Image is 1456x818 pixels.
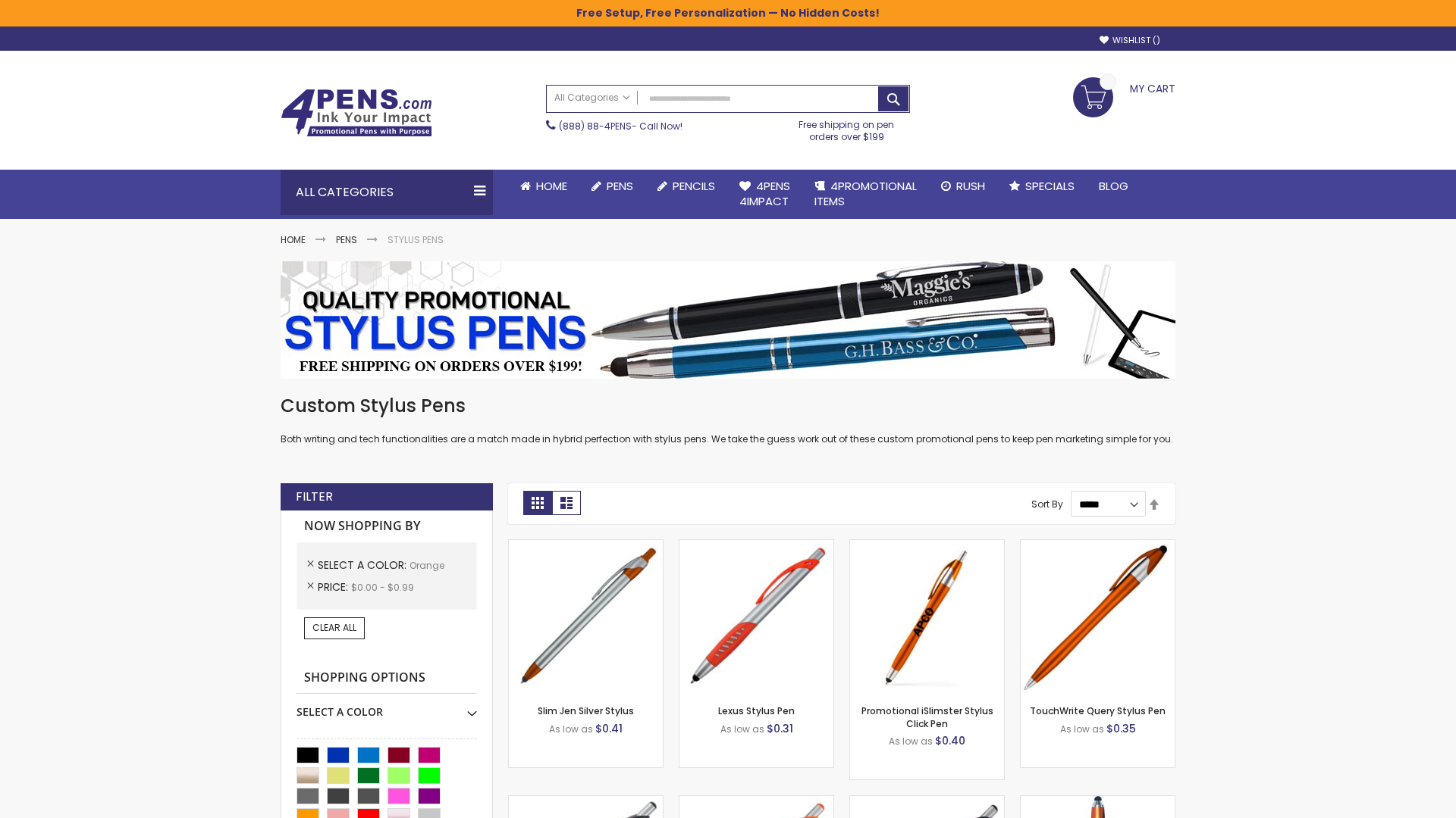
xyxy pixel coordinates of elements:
[304,617,365,638] a: Clear All
[861,704,993,729] a: Promotional iSlimster Stylus Click Pen
[679,540,833,694] img: Lexus Stylus Pen-Orange
[336,233,357,246] a: Pens
[645,170,727,203] a: Pencils
[1021,540,1175,694] img: TouchWrite Query Stylus Pen-Orange
[281,394,1175,446] div: Both writing and tech functionalities are a match made in hybrid perfection with stylus pens. We ...
[935,733,965,748] span: $0.40
[554,92,630,104] span: All Categories
[281,261,1175,379] img: Stylus Pens
[850,795,1004,808] a: Lexus Metallic Stylus Pen-Orange
[1030,704,1166,717] a: TouchWrite Query Stylus Pen
[739,178,790,209] span: 4Pens 4impact
[673,178,715,194] span: Pencils
[547,86,638,111] a: All Categories
[956,178,985,194] span: Rush
[1021,539,1175,552] a: TouchWrite Query Stylus Pen-Orange
[679,795,833,808] a: Boston Silver Stylus Pen-Orange
[549,723,593,735] span: As low as
[297,694,477,720] div: Select A Color
[1099,178,1128,194] span: Blog
[297,510,477,542] strong: Now Shopping by
[783,113,911,143] div: Free shipping on pen orders over $199
[508,170,579,203] a: Home
[720,723,764,735] span: As low as
[1021,795,1175,808] a: TouchWrite Command Stylus Pen-Orange
[559,120,632,133] a: (888) 88-4PENS
[595,721,623,736] span: $0.41
[1025,178,1075,194] span: Specials
[889,735,933,748] span: As low as
[281,170,493,215] div: All Categories
[929,170,997,203] a: Rush
[312,621,356,634] span: Clear All
[1100,35,1160,46] a: Wishlist
[767,721,793,736] span: $0.31
[536,178,567,194] span: Home
[1031,498,1063,510] label: Sort By
[718,704,795,717] a: Lexus Stylus Pen
[727,170,802,219] a: 4Pens4impact
[388,233,444,246] strong: Stylus Pens
[1060,723,1104,735] span: As low as
[281,394,1175,418] h1: Custom Stylus Pens
[297,662,477,695] strong: Shopping Options
[409,559,444,572] span: Orange
[523,491,552,515] strong: Grid
[296,489,333,505] strong: Filter
[579,170,645,203] a: Pens
[607,178,633,194] span: Pens
[509,539,663,552] a: Slim Jen Silver Stylus-Orange
[318,557,409,573] span: Select A Color
[1087,170,1141,203] a: Blog
[538,704,634,717] a: Slim Jen Silver Stylus
[509,795,663,808] a: Boston Stylus Pen-Orange
[814,178,917,209] span: 4PROMOTIONAL ITEMS
[1106,721,1136,736] span: $0.35
[281,233,306,246] a: Home
[281,89,432,137] img: 4Pens Custom Pens and Promotional Products
[850,539,1004,552] a: Promotional iSlimster Stylus Click Pen-Orange
[351,581,414,594] span: $0.00 - $0.99
[559,120,682,133] span: - Call Now!
[509,540,663,694] img: Slim Jen Silver Stylus-Orange
[802,170,929,219] a: 4PROMOTIONALITEMS
[679,539,833,552] a: Lexus Stylus Pen-Orange
[850,540,1004,694] img: Promotional iSlimster Stylus Click Pen-Orange
[997,170,1087,203] a: Specials
[318,579,351,595] span: Price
